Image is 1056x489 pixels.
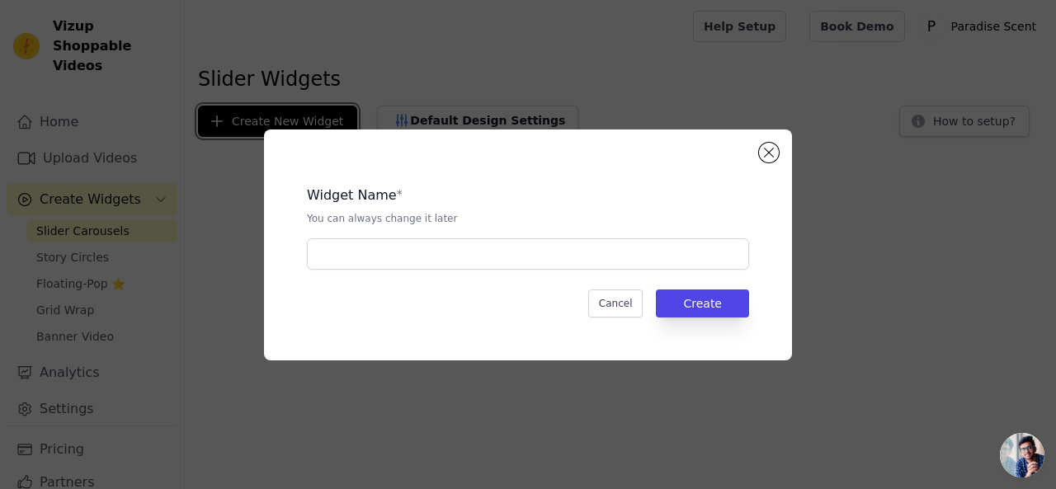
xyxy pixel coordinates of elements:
[307,212,749,225] p: You can always change it later
[656,289,749,317] button: Create
[588,289,643,317] button: Cancel
[759,143,779,162] button: Close modal
[1000,433,1044,477] div: Open chat
[307,186,397,205] legend: Widget Name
